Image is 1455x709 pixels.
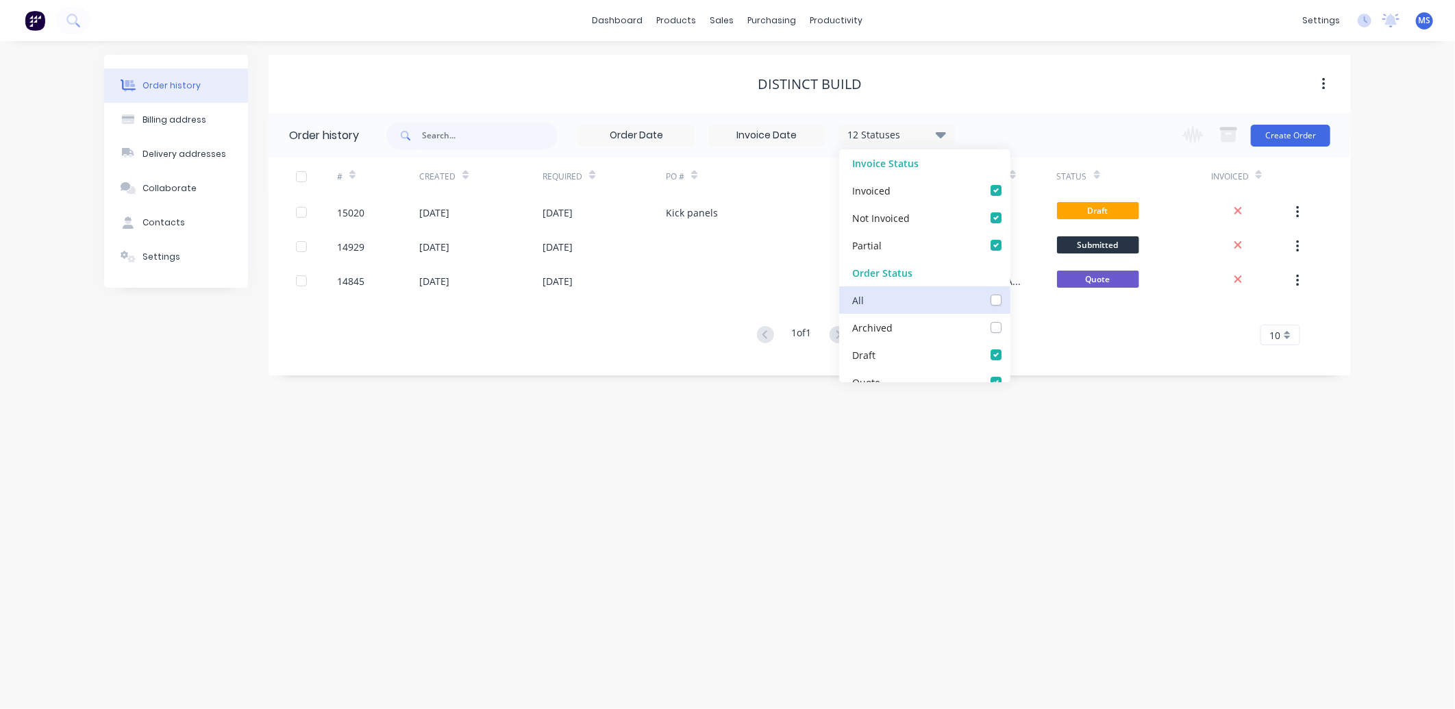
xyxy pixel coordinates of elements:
div: Required [543,158,666,195]
span: Submitted [1057,236,1139,253]
div: Invoiced [852,183,891,197]
div: purchasing [741,10,804,31]
span: Quote [1057,271,1139,288]
div: PO # [666,171,684,183]
div: [DATE] [419,206,449,220]
div: [DATE] [543,274,573,288]
div: 15020 [337,206,364,220]
div: Delivery addresses [142,148,226,160]
div: Billing address [142,114,206,126]
div: Created [419,158,543,195]
div: Contacts [142,216,185,229]
button: Create Order [1251,125,1330,147]
button: Collaborate [104,171,248,206]
div: Order Status [839,259,1010,286]
div: Created [419,171,456,183]
input: Search... [422,122,558,149]
div: Status [1057,158,1211,195]
div: Kick panels [666,206,718,220]
div: # [337,171,343,183]
div: [DATE] [419,274,449,288]
div: PO # [666,158,851,195]
div: Order history [142,79,201,92]
button: Contacts [104,206,248,240]
div: All [852,293,864,307]
div: Invoiced [1211,171,1249,183]
span: 10 [1269,328,1280,343]
div: Settings [142,251,180,263]
button: Settings [104,240,248,274]
div: Collaborate [142,182,197,195]
input: Order Date [579,125,694,146]
span: Draft [1057,202,1139,219]
div: products [650,10,704,31]
button: Order history [104,69,248,103]
div: [DATE] [543,240,573,254]
div: [DATE] [543,206,573,220]
span: MS [1419,14,1431,27]
div: Required [543,171,582,183]
div: [DATE] [419,240,449,254]
a: dashboard [586,10,650,31]
img: Factory [25,10,45,31]
div: settings [1295,10,1347,31]
button: Delivery addresses [104,137,248,171]
div: # [337,158,419,195]
div: 12 Statuses [839,127,954,142]
div: Status [1057,171,1087,183]
button: Billing address [104,103,248,137]
div: Quote [852,375,880,389]
div: 14929 [337,240,364,254]
div: Distinct Build [758,76,862,92]
div: sales [704,10,741,31]
div: 14845 [337,274,364,288]
div: Invoiced [1211,158,1293,195]
div: Partial [852,238,882,252]
div: Invoice Status [839,149,1010,177]
div: Draft [852,347,875,362]
div: Archived [852,320,893,334]
div: Not Invoiced [852,210,910,225]
div: 1 of 1 [792,325,812,345]
div: Order history [289,127,359,144]
input: Invoice Date [709,125,824,146]
div: productivity [804,10,870,31]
